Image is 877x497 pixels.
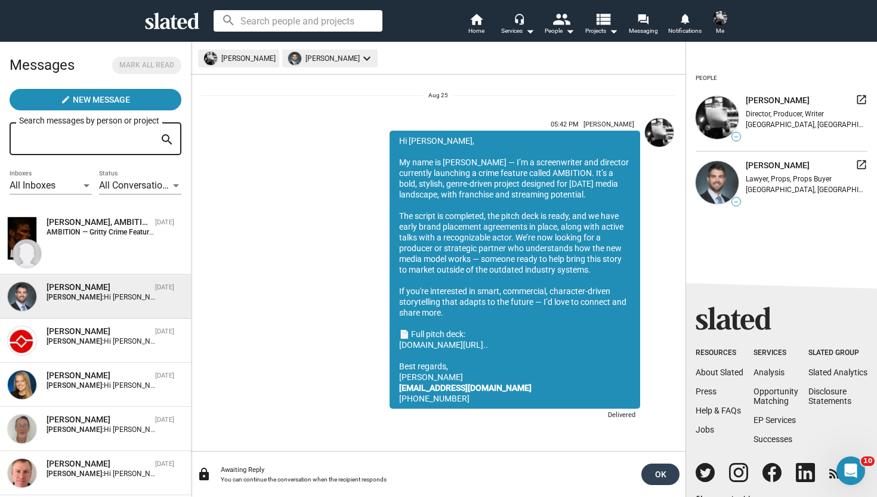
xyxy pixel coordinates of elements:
img: Bob Hungate [8,415,36,443]
div: Services [754,348,798,358]
img: Michael Curry [8,282,36,311]
mat-icon: notifications [679,13,690,24]
span: [PERSON_NAME] [746,160,810,171]
a: Help & FAQs [696,406,741,415]
span: Projects [585,24,618,38]
span: [PERSON_NAME] [746,95,810,106]
time: [DATE] [155,416,174,424]
strong: [PERSON_NAME]: [47,293,104,301]
mat-icon: lock [197,467,211,481]
div: Michael Curry [47,282,150,293]
mat-icon: home [469,12,483,26]
a: Press [696,387,717,396]
mat-icon: arrow_drop_down [523,24,537,38]
div: Delivered [390,409,640,424]
a: Messaging [622,12,664,38]
span: Home [468,24,484,38]
img: undefined [288,52,301,65]
span: All Conversations [99,180,172,191]
time: [DATE] [155,372,174,379]
span: New Message [73,89,130,110]
a: Notifications [664,12,706,38]
div: Slated Group [808,348,867,358]
mat-icon: people [552,10,570,27]
strong: [PERSON_NAME]: [47,470,104,478]
mat-icon: create [61,95,70,104]
mat-icon: search [160,131,174,149]
mat-icon: forum [637,13,649,24]
h2: Messages [10,51,75,79]
div: People [545,24,575,38]
iframe: Intercom live chat [836,456,865,485]
span: 05:42 PM [551,121,579,128]
div: Kelly Landreth [47,370,150,381]
a: DisclosureStatements [808,387,851,406]
div: You can continue the conversation when the recipient responds [221,476,632,483]
time: [DATE] [155,328,174,335]
div: Elvis Miolan [47,326,150,337]
strong: [PERSON_NAME]: [47,425,104,434]
a: [EMAIL_ADDRESS][DOMAIN_NAME] [399,383,532,393]
div: Resources [696,348,743,358]
strong: AMBITION — Gritty Crime Feature in the Style of The Gentlemen | Seeking Executive Producer / Fina... [47,228,406,236]
a: OpportunityMatching [754,387,798,406]
div: Director, Producer, Writer [746,110,867,118]
div: Jessica Sodi, AMBITION — Gritty Crime Feature in the Style of The Gentlemen | Seeking Executive P... [47,217,150,228]
div: Services [501,24,535,38]
button: Mark all read [112,57,181,74]
mat-icon: keyboard_arrow_down [360,51,374,66]
div: Bob Hungate [47,414,150,425]
a: RSS [829,464,859,482]
div: People [696,70,717,87]
span: — [732,134,740,140]
div: Awaiting Reply [221,466,632,474]
input: Search people and projects [214,10,382,32]
time: [DATE] [155,218,174,226]
div: Lawyer, Props, Props Buyer [746,175,867,183]
img: AMBITION — Gritty Crime Feature in the Style of The Gentlemen | Seeking Executive Producer / Fina... [8,217,36,260]
span: — [732,199,740,205]
strong: [PERSON_NAME]: [47,337,104,345]
button: People [539,12,580,38]
span: 10 [861,456,875,466]
a: EP Services [754,415,796,425]
span: All Inboxes [10,180,55,191]
mat-chip: [PERSON_NAME] [282,50,378,67]
a: Jobs [696,425,714,434]
button: Projects [580,12,622,38]
div: James Schafer [47,458,150,470]
span: OK [651,464,670,485]
mat-icon: arrow_drop_down [606,24,620,38]
a: Home [455,12,497,38]
img: James Schafer [8,459,36,487]
span: Notifications [668,24,702,38]
span: [PERSON_NAME] [583,121,634,128]
img: Egor Khriakov [713,11,727,25]
div: [GEOGRAPHIC_DATA], [GEOGRAPHIC_DATA], [GEOGRAPHIC_DATA] [746,186,867,194]
img: Jessica Sodi [13,239,41,268]
strong: [PERSON_NAME]: [47,381,104,390]
button: Services [497,12,539,38]
time: [DATE] [155,460,174,468]
a: Analysis [754,368,785,377]
img: Kelly Landreth [8,371,36,399]
button: Egor KhriakovMe [706,8,734,39]
mat-icon: launch [856,159,867,171]
button: New Message [10,89,181,110]
img: Elvis Miolan [8,326,36,355]
span: Mark all read [119,59,174,72]
mat-icon: view_list [594,10,612,27]
img: undefined [696,96,739,139]
button: OK [641,464,680,485]
span: Messaging [629,24,658,38]
span: Me [716,24,724,38]
mat-icon: arrow_drop_down [563,24,577,38]
a: Slated Analytics [808,368,867,377]
mat-icon: launch [856,94,867,106]
img: Egor Khriakov [645,118,674,147]
a: Egor Khriakov [643,116,676,426]
img: undefined [696,161,739,204]
a: About Slated [696,368,743,377]
time: [DATE] [155,283,174,291]
a: Successes [754,434,792,444]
